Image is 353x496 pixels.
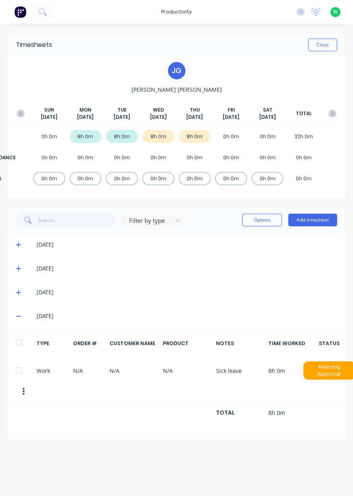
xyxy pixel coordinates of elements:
[252,151,284,164] div: 0h 0m
[157,6,196,18] div: productivity
[131,85,222,94] span: [PERSON_NAME] [PERSON_NAME]
[263,106,272,114] span: SAT
[288,130,320,143] div: 32h 0m
[37,240,337,249] div: [DATE]
[153,106,164,114] span: WED
[186,114,203,121] span: [DATE]
[259,114,276,121] span: [DATE]
[106,151,138,164] div: 0h 0m
[321,340,337,347] div: STATUS
[288,151,320,164] div: 0h 0m
[215,151,247,164] div: 0h 0m
[143,151,174,164] div: 0h 0m
[106,130,138,143] div: 8h 0m
[73,340,105,347] div: ORDER #
[77,114,94,121] span: [DATE]
[252,130,284,143] div: 0h 0m
[41,114,58,121] span: [DATE]
[308,39,337,51] button: Close
[296,110,312,117] span: TOTAL
[163,340,212,347] div: PRODUCT
[37,312,337,320] div: [DATE]
[150,114,167,121] span: [DATE]
[37,340,69,347] div: TYPE
[288,214,337,226] button: Add timesheet
[143,130,174,143] div: 8h 0m
[223,114,239,121] span: [DATE]
[14,6,26,18] img: Factory
[44,106,54,114] span: SUN
[252,172,284,185] div: 0h 0m
[70,130,102,143] div: 8h 0m
[33,151,65,164] div: 0h 0m
[37,264,337,273] div: [DATE]
[118,106,127,114] span: TUE
[79,106,91,114] span: MON
[268,340,316,347] div: TIME WORKED
[190,106,200,114] span: THU
[215,130,247,143] div: 0h 0m
[143,172,174,185] div: 0h 0m
[37,288,337,297] div: [DATE]
[16,40,52,50] div: Timesheets
[70,151,102,164] div: 0h 0m
[216,340,264,347] div: NOTES
[179,130,211,143] div: 8h 0m
[38,212,116,228] input: Search...
[70,172,102,185] div: 0h 0m
[227,106,235,114] span: FRI
[33,130,65,143] div: 0h 0m
[167,61,187,81] div: J G
[179,172,211,185] div: 0h 0m
[33,172,65,185] div: 0h 0m
[242,214,282,226] button: Options
[110,340,158,347] div: CUSTOMER NAME
[114,114,130,121] span: [DATE]
[179,151,211,164] div: 0h 0m
[215,172,247,185] div: 0h 0m
[333,8,338,15] span: W
[288,172,320,185] div: 0h 0m
[106,172,138,185] div: 0h 0m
